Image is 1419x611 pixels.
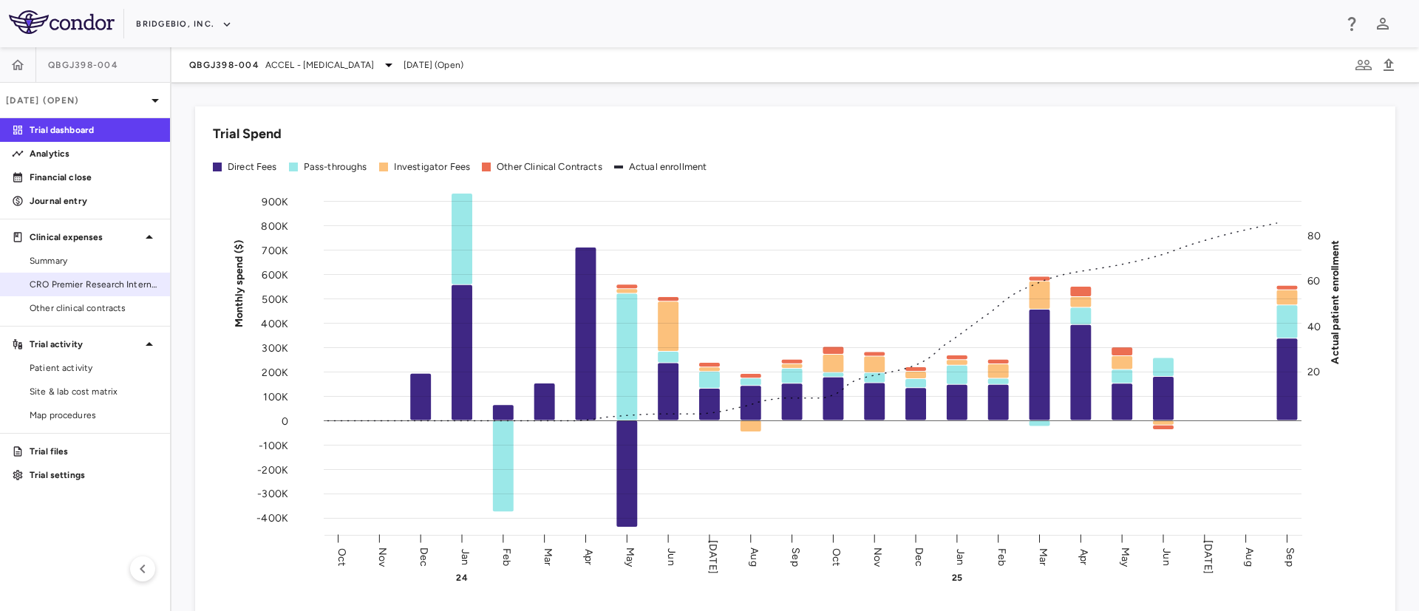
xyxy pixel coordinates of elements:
img: logo-full-BYUhSk78.svg [9,10,115,34]
tspan: -200K [257,463,288,476]
tspan: 20 [1307,366,1320,378]
text: Apr [582,548,595,564]
text: Mar [542,547,554,565]
div: Actual enrollment [629,160,707,174]
tspan: 800K [261,219,288,232]
text: 25 [952,573,962,583]
text: Aug [748,547,760,566]
span: ACCEL - [MEDICAL_DATA] [265,58,374,72]
text: 24 [456,573,467,583]
tspan: 400K [261,317,288,330]
tspan: -100K [259,439,288,451]
p: Journal entry [30,194,158,208]
text: [DATE] [707,540,719,574]
span: Other clinical contracts [30,301,158,315]
span: [DATE] (Open) [404,58,463,72]
p: Trial dashboard [30,123,158,137]
span: Map procedures [30,409,158,422]
div: Direct Fees [228,160,277,174]
h6: Trial Spend [213,124,282,144]
text: Jan [459,548,472,564]
text: Sep [1284,547,1296,566]
tspan: 80 [1307,229,1321,242]
tspan: 600K [262,268,288,281]
tspan: -400K [256,512,288,525]
p: Trial activity [30,338,140,351]
text: Feb [500,547,513,565]
tspan: 700K [262,244,288,256]
text: May [1119,547,1132,567]
text: Oct [830,547,843,565]
tspan: Monthly spend ($) [233,239,245,327]
p: Trial files [30,445,158,458]
tspan: 40 [1307,320,1321,332]
text: Feb [996,547,1008,565]
text: Nov [376,547,389,567]
text: Dec [913,547,925,566]
tspan: 900K [262,195,288,208]
tspan: 200K [262,366,288,378]
text: May [624,547,636,567]
tspan: 100K [263,390,288,403]
span: Patient activity [30,361,158,375]
tspan: 0 [282,414,288,427]
text: Dec [418,547,430,566]
span: QBGJ398-004 [189,59,259,71]
text: Mar [1037,547,1049,565]
div: Investigator Fees [394,160,471,174]
span: CRO Premier Research International [30,278,158,291]
tspan: 300K [262,341,288,354]
div: Other Clinical Contracts [497,160,602,174]
span: Summary [30,254,158,267]
tspan: Actual patient enrollment [1329,239,1341,363]
text: [DATE] [1202,540,1214,574]
text: Oct [336,547,348,565]
text: Jun [665,548,678,565]
p: Clinical expenses [30,231,140,244]
p: Analytics [30,147,158,160]
tspan: 500K [262,293,288,305]
text: Nov [871,547,884,567]
tspan: 60 [1307,275,1320,287]
text: Apr [1078,548,1090,564]
p: Trial settings [30,468,158,482]
span: QBGJ398-004 [48,59,118,71]
p: Financial close [30,171,158,184]
text: Jan [954,548,967,564]
button: BridgeBio, Inc. [136,13,232,36]
span: Site & lab cost matrix [30,385,158,398]
tspan: -300K [257,488,288,500]
text: Sep [789,547,802,566]
p: [DATE] (Open) [6,94,146,107]
div: Pass-throughs [304,160,367,174]
text: Jun [1160,548,1173,565]
text: Aug [1243,547,1256,566]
